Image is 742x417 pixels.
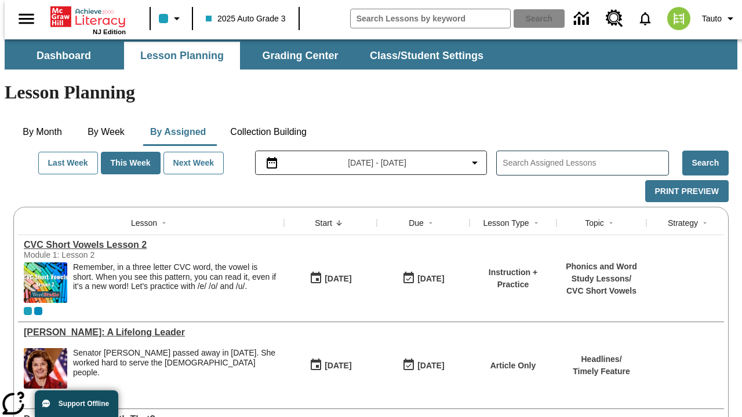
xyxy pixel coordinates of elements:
[157,216,171,230] button: Sort
[50,4,126,35] div: Home
[24,240,278,250] div: CVC Short Vowels Lesson 2
[398,354,448,376] button: 09/19/25: Last day the lesson can be accessed
[5,82,737,103] h1: Lesson Planning
[529,216,543,230] button: Sort
[417,272,444,286] div: [DATE]
[124,42,240,69] button: Lesson Planning
[475,266,551,291] p: Instruction + Practice
[38,152,98,174] button: Last Week
[206,13,286,25] span: 2025 Auto Grade 3
[13,118,71,146] button: By Month
[24,327,278,338] a: Dianne Feinstein: A Lifelong Leader, Lessons
[604,216,618,230] button: Sort
[667,7,690,30] img: avatar image
[50,5,126,28] a: Home
[398,268,448,290] button: 09/19/25: Last day the lesson can be accessed
[468,156,482,170] svg: Collapse Date Range Filter
[5,42,494,69] div: SubNavbar
[34,307,42,315] div: OL 2025 Auto Grade 4
[409,217,424,229] div: Due
[573,353,630,365] p: Headlines /
[305,268,355,290] button: 09/19/25: First time the lesson was available
[645,180,729,203] button: Print Preview
[562,285,641,297] p: CVC Short Vowels
[24,250,198,259] div: Module 1: Lesson 2
[702,13,722,25] span: Tauto
[599,3,630,34] a: Resource Center, Will open in new tab
[73,262,278,303] div: Remember, in a three letter CVC word, the vowel is short. When you see this pattern, you can read...
[325,272,351,286] div: [DATE]
[9,2,43,36] button: Open side menu
[24,307,32,315] div: Current Class
[260,156,482,170] button: Select the date range menu item
[154,8,188,29] button: Class color is light blue. Change class color
[305,354,355,376] button: 09/19/25: First time the lesson was available
[348,157,406,169] span: [DATE] - [DATE]
[24,240,278,250] a: CVC Short Vowels Lesson 2, Lessons
[698,216,712,230] button: Sort
[332,216,346,230] button: Sort
[361,42,493,69] button: Class/Student Settings
[242,42,358,69] button: Grading Center
[660,3,697,34] button: Select a new avatar
[483,217,529,229] div: Lesson Type
[59,400,109,408] span: Support Offline
[315,217,332,229] div: Start
[424,216,438,230] button: Sort
[141,118,215,146] button: By Assigned
[5,39,737,69] div: SubNavbar
[73,348,278,377] div: Senator [PERSON_NAME] passed away in [DATE]. She worked hard to serve the [DEMOGRAPHIC_DATA] people.
[562,261,641,285] p: Phonics and Word Study Lessons /
[630,3,660,34] a: Notifications
[585,217,604,229] div: Topic
[24,262,67,303] img: CVC Short Vowels Lesson 2.
[73,262,278,291] p: Remember, in a three letter CVC word, the vowel is short. When you see this pattern, you can read...
[77,118,135,146] button: By Week
[668,217,698,229] div: Strategy
[221,118,316,146] button: Collection Building
[163,152,224,174] button: Next Week
[131,217,157,229] div: Lesson
[73,348,278,389] div: Senator Dianne Feinstein passed away in September 2023. She worked hard to serve the American peo...
[573,365,630,378] p: Timely Feature
[93,28,126,35] span: NJ Edition
[6,42,122,69] button: Dashboard
[24,327,278,338] div: Dianne Feinstein: A Lifelong Leader
[490,360,536,372] p: Article Only
[682,151,729,175] button: Search
[697,8,742,29] button: Profile/Settings
[35,390,118,417] button: Support Offline
[503,155,668,171] input: Search Assigned Lessons
[325,359,351,373] div: [DATE]
[417,359,444,373] div: [DATE]
[351,9,510,28] input: search field
[24,348,67,389] img: Senator Dianne Feinstein of California smiles with the U.S. flag behind her.
[567,3,599,35] a: Data Center
[101,152,161,174] button: This Week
